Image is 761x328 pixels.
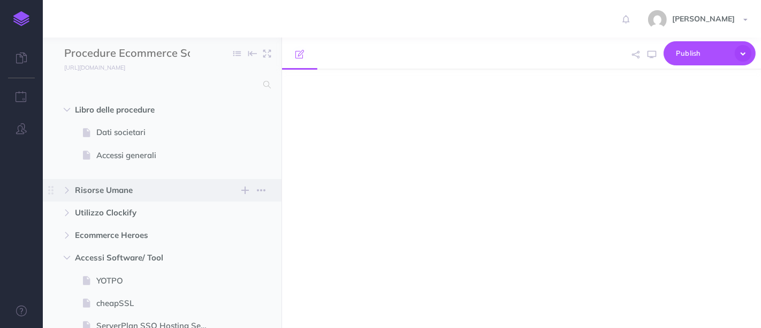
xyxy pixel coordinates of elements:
img: 773ddf364f97774a49de44848d81cdba.jpg [648,10,667,29]
span: Publish [676,45,729,62]
span: Libro delle procedure [75,103,204,116]
span: [PERSON_NAME] [667,14,740,24]
small: [URL][DOMAIN_NAME] [64,64,125,71]
span: Dati societari [96,126,217,139]
button: Publish [664,41,756,65]
span: Accessi Software/ Tool [75,251,204,264]
span: YOTPO [96,274,217,287]
input: Search [64,75,257,94]
span: cheapSSL [96,297,217,310]
span: Accessi generali [96,149,217,162]
a: [URL][DOMAIN_NAME] [43,62,136,72]
input: Documentation Name [64,46,190,62]
span: Risorse Umane [75,184,204,197]
img: logo-mark.svg [13,11,29,26]
span: Utilizzo Clockify [75,206,204,219]
span: Ecommerce Heroes [75,229,204,242]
